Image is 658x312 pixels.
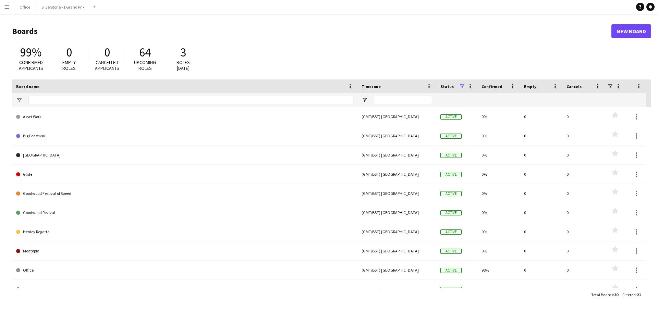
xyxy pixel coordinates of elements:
span: Empty roles [62,59,76,71]
div: 0% [477,241,520,260]
button: Open Filter Menu [362,97,368,103]
div: 0 [520,126,562,145]
span: Active [440,153,462,158]
div: 0% [477,165,520,184]
div: 0 [562,165,605,184]
div: 0 [520,146,562,164]
a: Henley Regatta [16,222,353,241]
div: 0 [562,146,605,164]
div: 98% [477,261,520,279]
div: 0 [520,165,562,184]
a: Asset Work [16,107,353,126]
div: (GMT/BST) [GEOGRAPHIC_DATA] [357,146,436,164]
a: Meatopia [16,241,353,261]
div: (GMT/BST) [GEOGRAPHIC_DATA] [357,280,436,299]
div: 0 [562,184,605,203]
div: 0 [562,241,605,260]
span: 30 [614,292,618,297]
div: (GMT/BST) [GEOGRAPHIC_DATA] [357,261,436,279]
div: 0% [477,280,520,299]
div: (GMT/BST) [GEOGRAPHIC_DATA] [357,222,436,241]
div: (GMT/BST) [GEOGRAPHIC_DATA] [357,107,436,126]
div: 0 [562,126,605,145]
span: Active [440,229,462,235]
span: Roles [DATE] [176,59,190,71]
span: Filtered [622,292,636,297]
span: Total Boards [591,292,613,297]
div: 0 [520,107,562,126]
span: Active [440,268,462,273]
span: 21 [637,292,641,297]
span: Active [440,287,462,292]
div: 0% [477,146,520,164]
span: 64 [139,45,151,60]
div: 0 [562,203,605,222]
span: Upcoming roles [134,59,156,71]
span: 99% [20,45,41,60]
h1: Boards [12,26,611,36]
div: (GMT/BST) [GEOGRAPHIC_DATA] [357,184,436,203]
a: Polo in the Park [16,280,353,299]
a: Goodwood Revival [16,203,353,222]
button: Silverstone F1 Grand Prix [36,0,90,14]
span: Empty [524,84,536,89]
span: Timezone [362,84,381,89]
div: (GMT/BST) [GEOGRAPHIC_DATA] [357,241,436,260]
input: Timezone Filter Input [374,96,432,104]
a: New Board [611,24,651,38]
span: Confirmed [482,84,502,89]
div: 0 [520,241,562,260]
span: 0 [66,45,72,60]
div: 0% [477,107,520,126]
div: : [591,288,618,301]
div: 0% [477,203,520,222]
div: 0% [477,222,520,241]
div: 0 [562,107,605,126]
div: (GMT/BST) [GEOGRAPHIC_DATA] [357,203,436,222]
span: Status [440,84,454,89]
span: Active [440,249,462,254]
a: Glide [16,165,353,184]
span: Confirmed applicants [19,59,43,71]
div: 0% [477,126,520,145]
span: Active [440,114,462,120]
span: Cancels [566,84,582,89]
span: Board name [16,84,39,89]
span: Active [440,172,462,177]
a: Big Feastival [16,126,353,146]
span: 0 [104,45,110,60]
div: 0 [562,261,605,279]
div: 0 [562,280,605,299]
div: 0% [477,184,520,203]
button: Open Filter Menu [16,97,22,103]
span: Active [440,210,462,215]
div: 0 [520,280,562,299]
span: Active [440,191,462,196]
span: 3 [180,45,186,60]
a: [GEOGRAPHIC_DATA] [16,146,353,165]
div: 0 [520,203,562,222]
div: 0 [520,222,562,241]
button: Office [14,0,36,14]
div: 0 [520,261,562,279]
div: 0 [520,184,562,203]
span: Cancelled applicants [95,59,119,71]
a: Office [16,261,353,280]
div: : [622,288,641,301]
span: Active [440,134,462,139]
div: 0 [562,222,605,241]
div: (GMT/BST) [GEOGRAPHIC_DATA] [357,165,436,184]
a: Goodwood Festival of Speed [16,184,353,203]
div: (GMT/BST) [GEOGRAPHIC_DATA] [357,126,436,145]
input: Board name Filter Input [28,96,353,104]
